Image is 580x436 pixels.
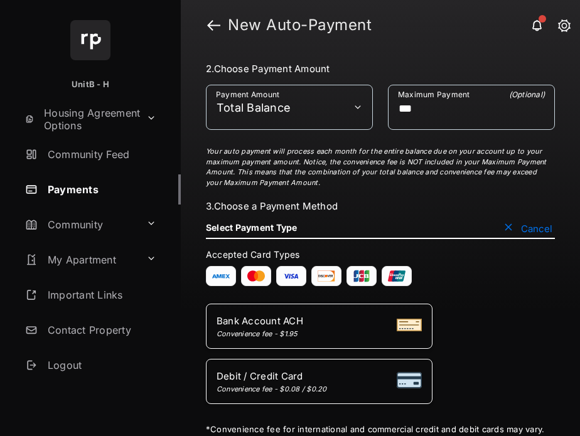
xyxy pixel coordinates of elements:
span: Bank Account ACH [217,315,303,327]
a: Contact Property [20,315,181,345]
button: Cancel [501,222,555,235]
h4: Select Payment Type [206,222,298,233]
strong: New Auto-Payment [228,18,560,33]
p: Your auto payment will process each month for the entire balance due on your account up to your m... [206,146,552,188]
span: Accepted Card Types [206,249,305,260]
p: UnitB - H [72,78,109,91]
a: Housing Agreement Options [20,104,141,134]
a: Logout [20,350,181,380]
h3: 2. Choose Payment Amount [206,63,555,75]
a: Important Links [20,280,161,310]
span: Debit / Credit Card [217,370,327,382]
img: svg+xml;base64,PHN2ZyB4bWxucz0iaHR0cDovL3d3dy53My5vcmcvMjAwMC9zdmciIHdpZHRoPSI2NCIgaGVpZ2h0PSI2NC... [70,20,110,60]
a: Community Feed [20,139,181,169]
div: Convenience fee - $1.95 [217,329,303,338]
a: Payments [20,174,181,205]
div: Convenience fee - $0.08 / $0.20 [217,385,327,393]
a: Community [20,210,141,240]
a: My Apartment [20,245,141,275]
h3: 3. Choose a Payment Method [206,200,555,212]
